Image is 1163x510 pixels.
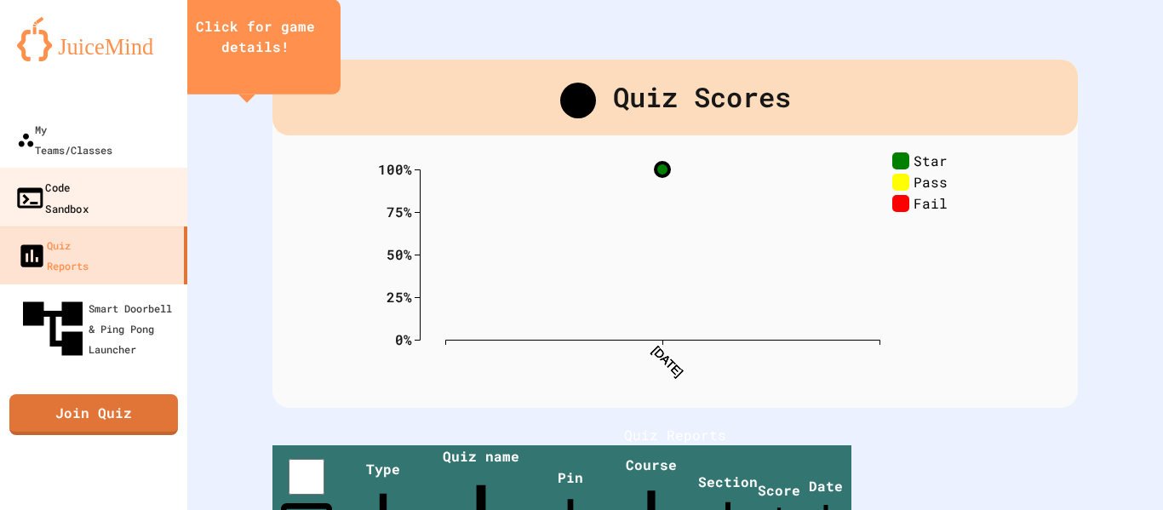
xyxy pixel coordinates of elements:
[17,235,89,276] div: Quiz Reports
[914,172,948,190] text: Pass
[14,176,89,218] div: Code Sandbox
[187,16,324,57] div: Click for game details!
[289,459,324,495] input: select all desserts
[650,343,685,379] text: [DATE]
[914,193,948,211] text: Fail
[387,202,412,220] text: 75%
[17,17,170,61] img: logo-orange.svg
[272,60,1078,135] div: Quiz Scores
[272,425,1078,445] h1: Quiz Reports
[17,293,180,364] div: Smart Doorbell & Ping Pong Launcher
[387,244,412,262] text: 50%
[17,119,112,160] div: My Teams/Classes
[9,394,178,435] a: Join Quiz
[387,287,412,305] text: 25%
[378,159,412,177] text: 100%
[914,151,948,169] text: Star
[395,329,412,347] text: 0%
